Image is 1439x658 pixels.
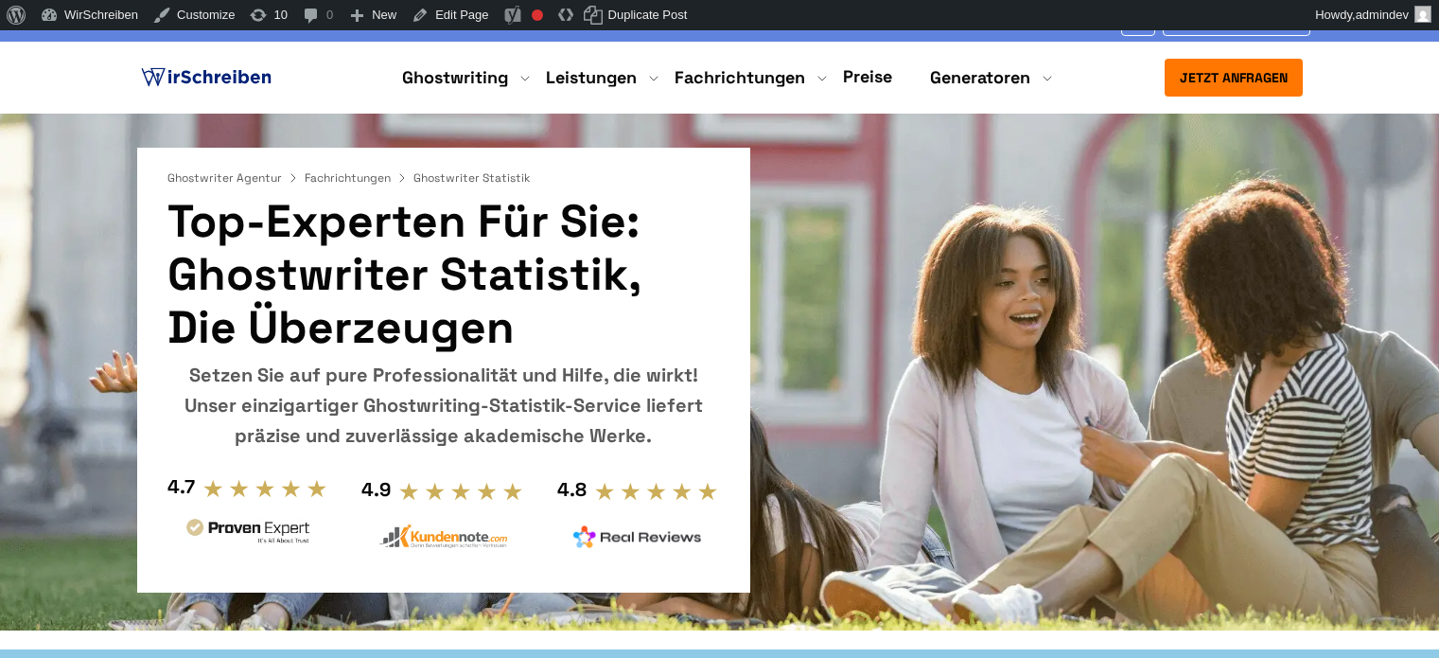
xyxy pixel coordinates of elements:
img: stars [398,481,524,502]
a: Leistungen [546,66,637,89]
img: stars [594,481,720,502]
a: Fachrichtungen [675,66,805,89]
img: provenexpert [184,516,312,551]
img: logo ghostwriter-österreich [137,63,275,92]
img: realreviews [573,525,702,548]
button: Jetzt anfragen [1165,59,1303,97]
span: Ghostwriter Statistik [413,170,530,186]
span: admindev [1356,8,1409,22]
a: Generatoren [930,66,1030,89]
div: 4.8 [557,474,587,505]
div: 4.7 [167,471,195,502]
img: kundennote [378,524,507,549]
a: Ghostwriter Agentur [167,170,301,186]
a: Preise [843,65,892,87]
div: 4.9 [361,474,391,505]
div: Focus keyphrase not set [532,9,543,21]
a: Ghostwriting [402,66,508,89]
div: Setzen Sie auf pure Professionalität und Hilfe, die wirkt! Unser einzigartiger Ghostwriting-Stati... [167,360,720,451]
h1: Top-Experten für Sie: Ghostwriter Statistik, die überzeugen [167,195,720,354]
img: stars [202,478,328,499]
a: Fachrichtungen [305,170,410,186]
